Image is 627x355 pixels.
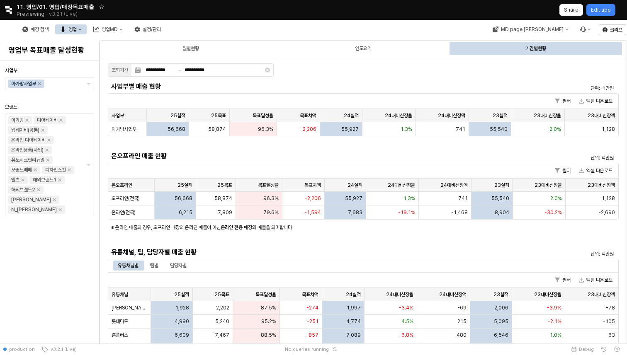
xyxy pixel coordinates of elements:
[305,195,321,202] span: -2,206
[118,261,139,270] div: 유통채널별
[84,77,94,90] button: 제안 사항 표시
[403,195,415,202] span: 1.3%
[17,2,94,11] span: 11. 영업/01. 영업/매장목표매출
[388,182,415,188] span: 24대비신장율
[307,318,318,325] span: -251
[112,291,128,298] span: 유통채널
[606,304,615,311] span: -78
[217,182,232,188] span: 25목표
[53,198,56,201] div: Remove 베베리쉬
[588,291,615,298] span: 23대비신장액
[355,43,372,53] div: 연도요약
[218,209,232,216] span: 7,809
[11,126,39,134] div: 냅베이비(공통)
[588,182,615,188] span: 23대비신장액
[216,304,229,311] span: 2,202
[263,195,279,202] span: 96.3%
[610,27,622,33] p: 클리브
[439,291,467,298] span: 24대비신장액
[602,195,615,202] span: 1,128
[170,261,187,270] div: 담당자별
[11,136,46,144] div: 온라인 디어베이비
[145,261,163,270] div: 팀별
[564,7,578,13] p: Share
[399,332,413,338] span: -6.8%
[111,152,488,160] h5: 온오프라인 매출 현황
[112,182,132,188] span: 온오프라인
[493,291,508,298] span: 23실적
[88,24,128,34] button: 영업MD
[278,42,449,55] div: 연도요약
[304,209,321,216] span: -1,594
[113,261,143,270] div: 유통채널별
[112,318,128,325] span: 롯데마트
[111,82,488,91] h5: 사업부별 매출 현황
[610,343,624,355] button: Help
[534,291,561,298] span: 23대비신장율
[550,195,562,202] span: 2.0%
[215,318,229,325] span: 5,240
[100,40,627,343] main: App Frame
[55,24,87,34] button: 영업
[450,42,621,55] div: 기간별현황
[501,27,563,32] div: MD page [PERSON_NAME]
[58,178,61,181] div: Remove 해외브랜드1
[175,318,189,325] span: 4,990
[255,291,276,298] span: 목표달성율
[552,96,574,106] button: 필터
[576,166,616,176] button: 엑셀 다운로드
[386,291,413,298] span: 24대비신장율
[21,178,24,181] div: Remove 엘츠
[44,8,82,20] button: Releases and History
[494,304,508,311] span: 2,006
[496,85,614,92] p: 단위: 백만원
[451,209,468,216] span: -1,468
[306,332,318,338] span: -857
[105,42,276,55] div: 월별현황
[493,112,508,119] span: 23실적
[535,182,562,188] span: 23대비신장율
[302,291,318,298] span: 목표차액
[59,118,63,122] div: Remove 디어베이비
[548,318,561,325] span: -2.1%
[496,154,614,162] p: 단위: 백만원
[487,24,573,34] button: MD page [PERSON_NAME]
[84,114,94,216] button: 제안 사항 표시
[346,332,361,338] span: 7,089
[385,112,412,119] span: 24대비신장율
[8,46,91,54] h4: 영업부 목표매출 달성현황
[579,346,594,353] span: Debug
[458,195,468,202] span: 741
[165,261,192,270] div: 담당자별
[491,195,509,202] span: 55,540
[47,138,51,142] div: Remove 온라인 디어베이비
[253,112,273,119] span: 목표달성율
[11,146,44,154] div: 온라인용품(사입)
[150,261,158,270] div: 팀별
[17,10,44,18] span: Previewing
[263,209,279,216] span: 79.6%
[38,82,41,85] div: Remove 아가방사업부
[599,24,626,35] button: 클리브
[112,126,136,133] span: 아가방사업부
[182,43,199,53] div: 월별현황
[17,24,53,34] div: 매장 검색
[300,112,316,119] span: 목표차액
[5,104,17,110] span: 브랜드
[25,118,29,122] div: Remove 아가방
[494,332,508,338] span: 6,546
[112,66,128,74] div: 조회기간
[591,7,611,13] p: Edit app
[38,343,80,355] button: v3.2.1 (Live)
[608,332,615,338] span: 63
[304,182,321,188] span: 목표차액
[112,195,140,202] span: 오프라인(전국)
[306,304,318,311] span: -274
[261,332,276,338] span: 88.5%
[168,126,185,133] span: 56,668
[11,80,36,88] div: 아가방사업부
[487,24,573,34] div: MD page 이동
[215,332,229,338] span: 7,467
